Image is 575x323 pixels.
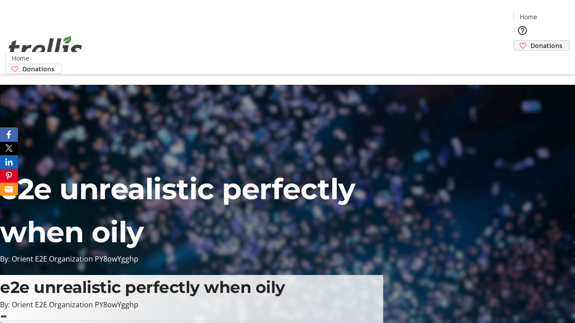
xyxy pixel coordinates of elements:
[6,53,35,63] a: Home
[5,64,62,74] a: Donations
[513,22,531,39] button: Help
[531,41,562,50] span: Donations
[22,64,54,74] span: Donations
[520,12,537,22] span: Home
[5,26,85,71] img: Orient E2E Organization PY8owYgghp's Logo
[514,12,543,22] a: Home
[513,51,531,69] button: Cart
[12,53,29,63] span: Home
[513,40,570,51] a: Donations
